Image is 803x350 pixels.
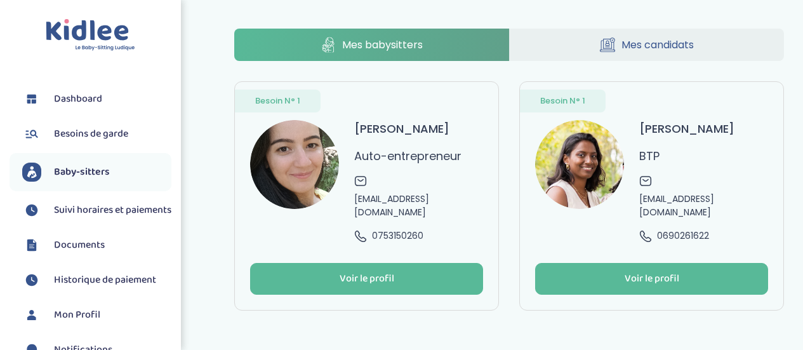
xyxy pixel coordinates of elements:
[639,147,660,165] p: BTP
[22,236,41,255] img: documents.svg
[621,37,694,53] span: Mes candidats
[54,238,105,253] span: Documents
[22,125,171,144] a: Besoins de garde
[22,90,41,109] img: dashboard.svg
[22,271,171,290] a: Historique de paiement
[22,271,41,290] img: suivihoraire.svg
[54,165,110,180] span: Baby-sitters
[22,163,171,182] a: Baby-sitters
[354,192,483,219] span: [EMAIL_ADDRESS][DOMAIN_NAME]
[535,263,768,295] button: Voir le profil
[354,120,449,137] h3: [PERSON_NAME]
[54,307,100,323] span: Mon Profil
[255,95,300,107] span: Besoin N° 1
[54,91,102,107] span: Dashboard
[535,120,624,209] img: avatar
[540,95,585,107] span: Besoin N° 1
[22,201,171,220] a: Suivi horaires et paiements
[22,201,41,220] img: suivihoraire.svg
[22,306,171,325] a: Mon Profil
[54,126,128,142] span: Besoins de garde
[510,29,784,61] a: Mes candidats
[22,306,41,325] img: profil.svg
[22,90,171,109] a: Dashboard
[22,163,41,182] img: babysitters.svg
[639,192,768,219] span: [EMAIL_ADDRESS][DOMAIN_NAME]
[234,81,499,311] a: Besoin N° 1 avatar [PERSON_NAME] Auto-entrepreneur [EMAIL_ADDRESS][DOMAIN_NAME] 0753150260 Voir l...
[625,272,679,286] div: Voir le profil
[372,229,423,243] span: 0753150260
[342,37,423,53] span: Mes babysitters
[22,236,171,255] a: Documents
[22,125,41,144] img: besoin.svg
[54,273,156,288] span: Historique de paiement
[519,81,784,311] a: Besoin N° 1 avatar [PERSON_NAME] BTP [EMAIL_ADDRESS][DOMAIN_NAME] 0690261622 Voir le profil
[340,272,394,286] div: Voir le profil
[354,147,461,165] p: Auto-entrepreneur
[46,19,135,51] img: logo.svg
[54,203,171,218] span: Suivi horaires et paiements
[639,120,734,137] h3: [PERSON_NAME]
[657,229,709,243] span: 0690261622
[250,263,483,295] button: Voir le profil
[250,120,339,209] img: avatar
[234,29,508,61] a: Mes babysitters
